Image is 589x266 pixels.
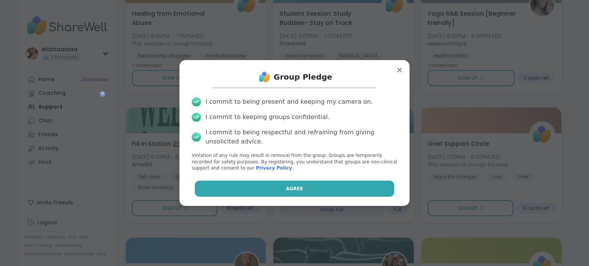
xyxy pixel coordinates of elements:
iframe: Spotlight [99,91,105,97]
button: Agree [195,181,395,197]
img: ShareWell Logo [257,69,272,85]
div: I commit to keeping groups confidential. [206,113,330,122]
div: I commit to being respectful and refraining from giving unsolicited advice. [206,128,397,146]
a: Privacy Policy [256,165,292,171]
h1: Group Pledge [274,72,332,82]
div: I commit to being present and keeping my camera on. [206,97,373,106]
p: Violation of any rule may result in removal from the group. Groups are temporarily recorded for s... [192,152,397,171]
span: Agree [286,185,303,192]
